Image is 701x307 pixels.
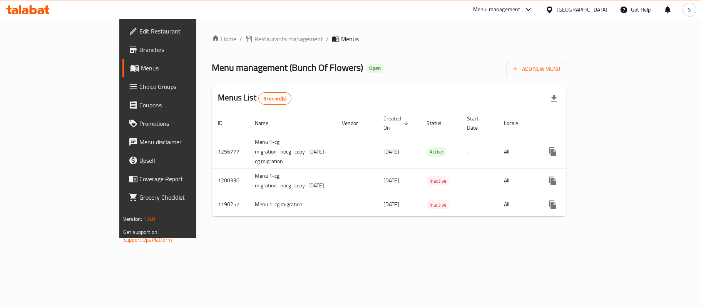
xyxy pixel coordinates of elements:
[461,169,498,193] td: -
[255,118,278,128] span: Name
[122,22,236,40] a: Edit Restaurant
[139,27,230,36] span: Edit Restaurant
[366,65,384,72] span: Open
[688,5,691,14] span: S
[562,195,581,214] button: Change Status
[123,227,159,237] span: Get support on:
[498,193,537,216] td: All
[427,147,446,157] div: Active
[245,34,323,43] a: Restaurants management
[212,59,363,76] span: Menu management ( Bunch Of Flowers )
[427,177,450,185] span: Inactive
[239,34,242,43] li: /
[341,34,359,43] span: Menus
[122,96,236,114] a: Coupons
[139,137,230,147] span: Menu disclaimer
[461,193,498,216] td: -
[383,175,399,185] span: [DATE]
[427,147,446,156] span: Active
[383,147,399,157] span: [DATE]
[467,114,489,132] span: Start Date
[218,118,233,128] span: ID
[544,142,562,161] button: more
[122,188,236,207] a: Grocery Checklist
[123,235,172,245] a: Support.OpsPlatform
[249,135,336,169] td: Menu 1-cg migration_nocg_copy_[DATE]-cg migration
[139,100,230,110] span: Coupons
[498,169,537,193] td: All
[139,193,230,202] span: Grocery Checklist
[141,63,230,73] span: Menus
[562,172,581,190] button: Change Status
[122,151,236,170] a: Upsell
[122,114,236,133] a: Promotions
[498,135,537,169] td: All
[544,195,562,214] button: more
[139,156,230,165] span: Upsell
[259,95,291,102] span: 3 record(s)
[461,135,498,169] td: -
[122,170,236,188] a: Coverage Report
[249,169,336,193] td: Menu 1-cg migration_nocg_copy_[DATE]
[544,172,562,190] button: more
[537,112,624,135] th: Actions
[383,199,399,209] span: [DATE]
[122,40,236,59] a: Branches
[249,193,336,216] td: Menu 1-cg migration
[383,114,411,132] span: Created On
[122,133,236,151] a: Menu disclaimer
[218,92,291,105] h2: Menus List
[254,34,323,43] span: Restaurants management
[143,214,155,224] span: 1.0.0
[212,34,566,43] nav: breadcrumb
[258,92,292,105] div: Total records count
[427,118,452,128] span: Status
[507,62,566,76] button: Add New Menu
[123,214,142,224] span: Version:
[562,142,581,161] button: Change Status
[427,176,450,185] div: Inactive
[122,77,236,96] a: Choice Groups
[342,118,368,128] span: Vendor
[326,34,329,43] li: /
[212,112,624,217] table: enhanced table
[427,200,450,209] span: Inactive
[545,89,563,108] div: Export file
[139,119,230,128] span: Promotions
[139,82,230,91] span: Choice Groups
[139,174,230,184] span: Coverage Report
[504,118,528,128] span: Locale
[366,64,384,73] div: Open
[122,59,236,77] a: Menus
[557,5,607,14] div: [GEOGRAPHIC_DATA]
[513,64,560,74] span: Add New Menu
[139,45,230,54] span: Branches
[473,5,520,14] div: Menu-management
